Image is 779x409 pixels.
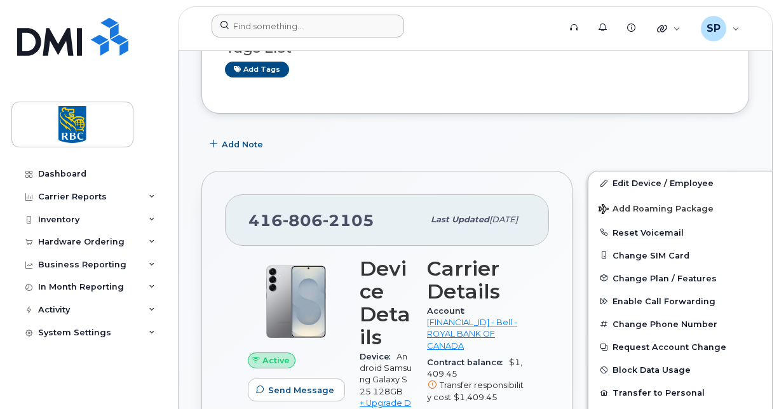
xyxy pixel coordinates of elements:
[212,15,404,37] input: Find something...
[707,21,721,36] span: SP
[648,16,689,41] div: Quicklinks
[427,318,517,351] a: [FINANCIAL_ID] - Bell - ROYAL BANK OF CANADA
[268,384,334,396] span: Send Message
[201,133,274,156] button: Add Note
[225,62,289,77] a: Add tags
[599,204,714,216] span: Add Roaming Package
[248,379,345,401] button: Send Message
[225,40,726,56] h3: Tags List
[283,211,323,230] span: 806
[222,138,263,151] span: Add Note
[613,273,717,283] span: Change Plan / Features
[489,215,518,224] span: [DATE]
[613,297,715,306] span: Enable Call Forwarding
[262,354,290,366] span: Active
[427,306,471,316] span: Account
[427,257,526,303] h3: Carrier Details
[454,392,498,402] span: $1,409.45
[427,358,526,403] span: $1,409.45
[248,211,374,230] span: 416
[427,358,509,367] span: Contract balance
[427,380,524,401] span: Transfer responsibility cost
[692,16,749,41] div: Savan Patel
[323,211,374,230] span: 2105
[360,352,396,361] span: Device
[360,257,412,349] h3: Device Details
[431,215,489,224] span: Last updated
[360,352,412,396] span: Android Samsung Galaxy S25 128GB
[258,264,334,340] img: s25plus.png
